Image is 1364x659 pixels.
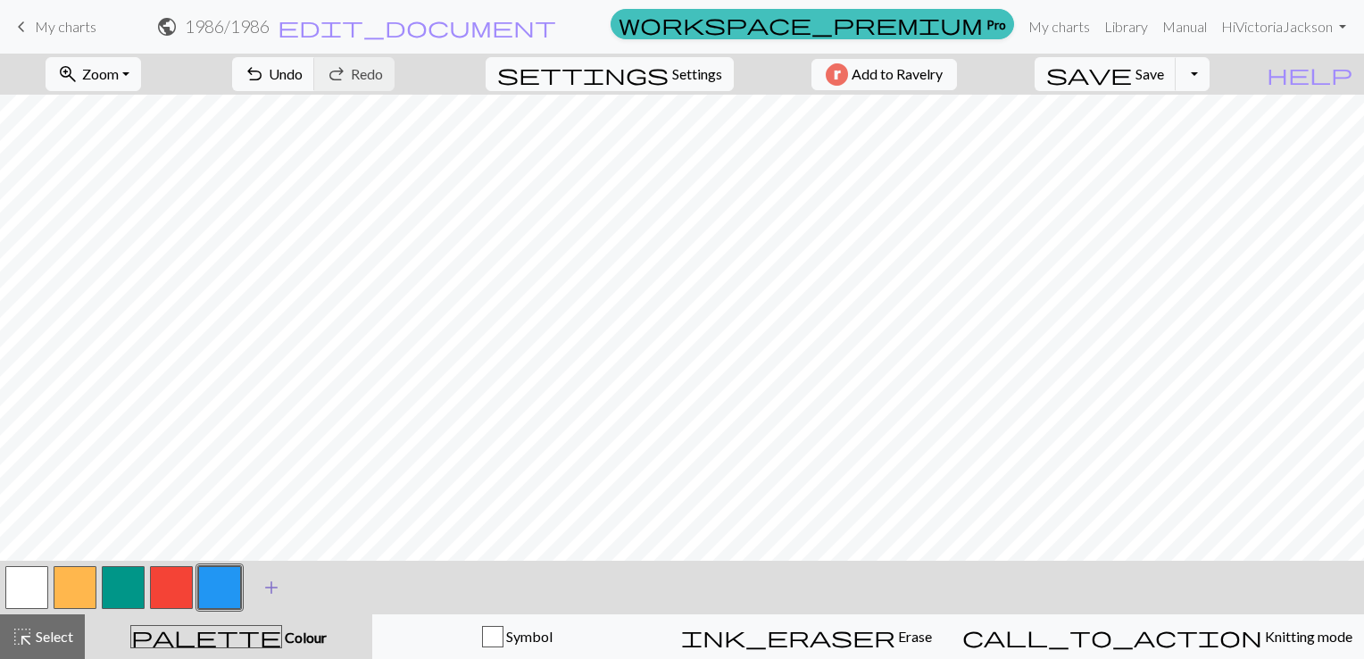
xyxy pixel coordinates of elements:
img: Ravelry [826,63,848,86]
a: Pro [611,9,1014,39]
span: help [1267,62,1352,87]
span: zoom_in [57,62,79,87]
span: edit_document [278,14,556,39]
span: Zoom [82,65,119,82]
button: Colour [85,614,372,659]
span: ink_eraser [681,624,895,649]
span: My charts [35,18,96,35]
span: Erase [895,628,932,645]
a: HiVictoriaJackson [1214,9,1353,45]
span: highlight_alt [12,624,33,649]
span: Settings [672,63,722,85]
button: Erase [661,614,951,659]
span: Colour [282,629,327,646]
span: Add to Ravelry [852,63,943,86]
button: Save [1035,57,1177,91]
button: Undo [232,57,315,91]
span: public [156,14,178,39]
span: settings [497,62,669,87]
a: My charts [1021,9,1097,45]
a: Library [1097,9,1155,45]
button: Add to Ravelry [811,59,957,90]
span: Undo [269,65,303,82]
button: Knitting mode [951,614,1364,659]
span: Save [1135,65,1164,82]
span: Symbol [503,628,553,645]
span: add [261,575,282,600]
button: Symbol [372,614,661,659]
span: Knitting mode [1262,628,1352,645]
span: workspace_premium [619,12,983,37]
button: SettingsSettings [486,57,734,91]
i: Settings [497,63,669,85]
span: save [1046,62,1132,87]
span: Select [33,628,73,645]
a: My charts [11,12,96,42]
span: undo [244,62,265,87]
a: Manual [1155,9,1214,45]
span: keyboard_arrow_left [11,14,32,39]
button: Zoom [46,57,141,91]
h2: 1986 / 1986 [185,16,270,37]
span: palette [131,624,281,649]
span: call_to_action [962,624,1262,649]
